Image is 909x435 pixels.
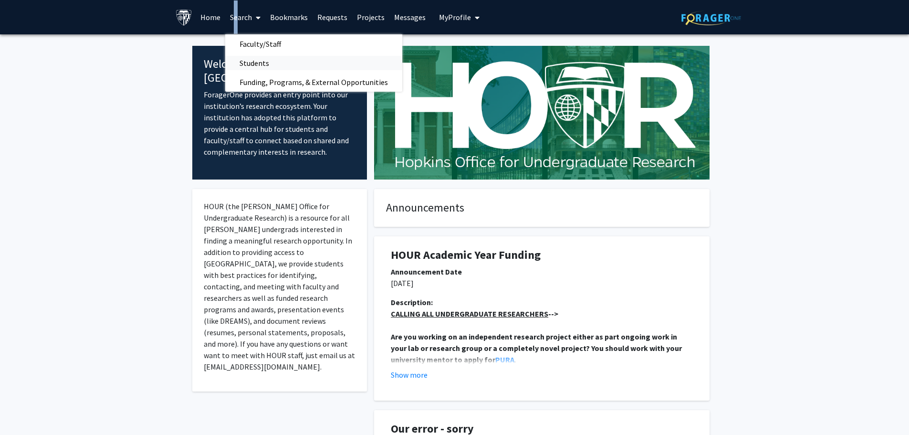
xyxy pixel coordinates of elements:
[225,37,402,51] a: Faculty/Staff
[391,331,693,365] p: .
[391,248,693,262] h1: HOUR Academic Year Funding
[176,9,192,26] img: Johns Hopkins University Logo
[225,56,402,70] a: Students
[204,201,356,372] p: HOUR (the [PERSON_NAME] Office for Undergraduate Research) is a resource for all [PERSON_NAME] un...
[313,0,352,34] a: Requests
[225,53,283,73] span: Students
[374,46,710,180] img: Cover Image
[391,277,693,289] p: [DATE]
[204,57,356,85] h4: Welcome to [GEOGRAPHIC_DATA]
[389,0,430,34] a: Messages
[225,34,295,53] span: Faculty/Staff
[265,0,313,34] a: Bookmarks
[391,309,548,318] u: CALLING ALL UNDERGRADUATE RESEARCHERS
[225,75,402,89] a: Funding, Programs, & External Opportunities
[495,355,514,364] a: PURA
[225,0,265,34] a: Search
[681,11,741,25] img: ForagerOne Logo
[204,89,356,158] p: ForagerOne provides an entry point into our institution’s research ecosystem. Your institution ha...
[391,309,558,318] strong: -->
[196,0,225,34] a: Home
[391,297,693,308] div: Description:
[7,392,41,428] iframe: Chat
[391,332,683,364] strong: Are you working on an independent research project either as part ongoing work in your lab or res...
[225,73,402,92] span: Funding, Programs, & External Opportunities
[386,201,698,215] h4: Announcements
[391,369,428,381] button: Show more
[391,266,693,277] div: Announcement Date
[439,12,471,22] span: My Profile
[352,0,389,34] a: Projects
